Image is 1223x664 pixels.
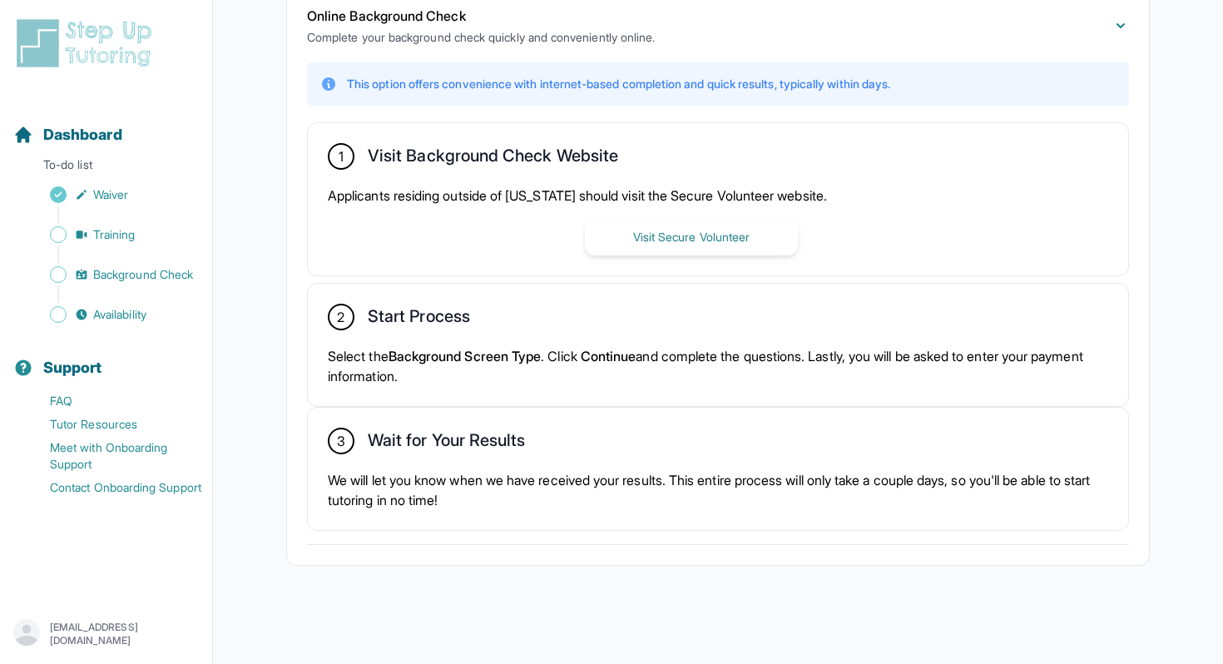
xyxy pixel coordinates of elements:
a: Training [13,223,212,246]
a: Meet with Onboarding Support [13,436,212,476]
span: Waiver [93,186,128,203]
span: Dashboard [43,123,122,146]
p: To-do list [7,156,205,180]
button: Visit Secure Volunteer [585,219,798,255]
span: 3 [337,431,345,451]
p: Applicants residing outside of [US_STATE] should visit the Secure Volunteer website. [328,186,1108,206]
h2: Wait for Your Results [368,430,525,457]
button: Support [7,330,205,386]
img: logo [13,17,161,70]
span: 2 [337,307,344,327]
a: Visit Secure Volunteer [585,228,798,245]
h2: Visit Background Check Website [368,146,618,172]
span: Background Screen Type [389,348,542,364]
p: [EMAIL_ADDRESS][DOMAIN_NAME] [50,621,199,647]
button: Dashboard [7,97,205,153]
a: Waiver [13,183,212,206]
p: This option offers convenience with internet-based completion and quick results, typically within... [347,76,890,92]
a: Background Check [13,263,212,286]
span: Support [43,356,102,379]
span: Online Background Check [307,7,466,24]
a: Tutor Resources [13,413,212,436]
p: Complete your background check quickly and conveniently online. [307,29,655,46]
a: FAQ [13,389,212,413]
h2: Start Process [368,306,470,333]
span: Availability [93,306,146,323]
span: Continue [581,348,636,364]
a: Availability [13,303,212,326]
span: Background Check [93,266,193,283]
button: [EMAIL_ADDRESS][DOMAIN_NAME] [13,619,199,649]
button: Online Background CheckComplete your background check quickly and conveniently online. [307,6,1129,46]
a: Contact Onboarding Support [13,476,212,499]
span: 1 [339,146,344,166]
span: Training [93,226,136,243]
p: Select the . Click and complete the questions. Lastly, you will be asked to enter your payment in... [328,346,1108,386]
a: Dashboard [13,123,122,146]
p: We will let you know when we have received your results. This entire process will only take a cou... [328,470,1108,510]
